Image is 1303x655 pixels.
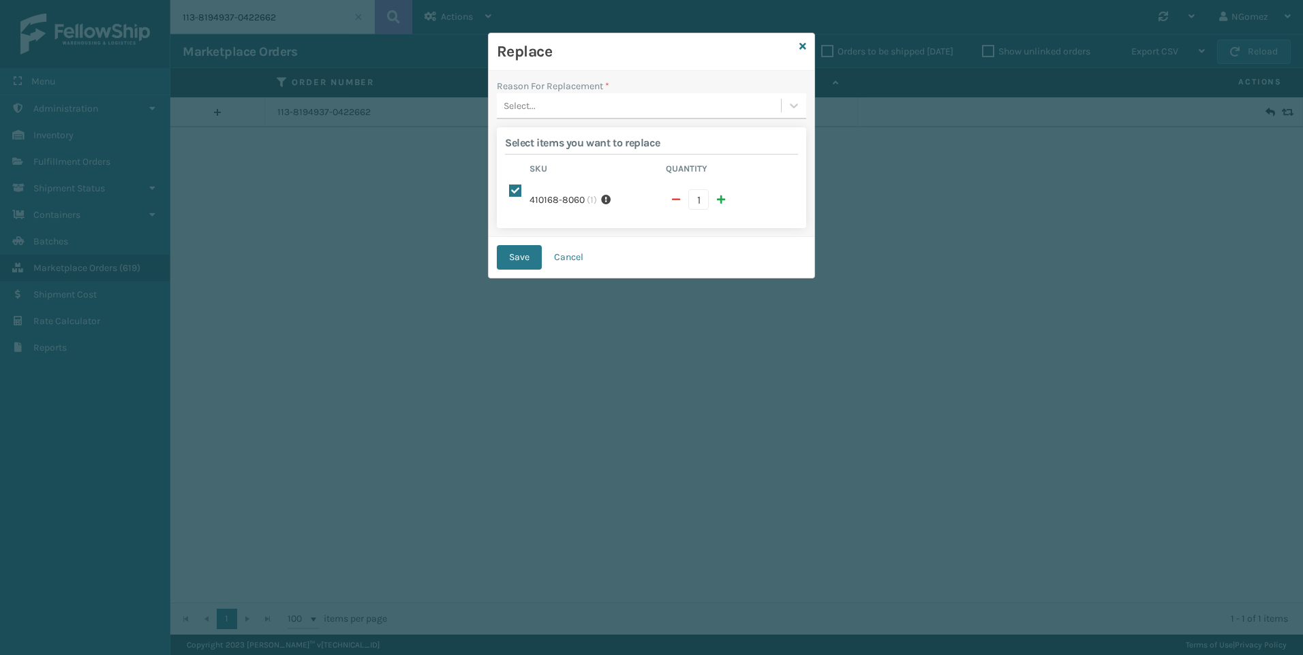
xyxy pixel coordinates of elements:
h3: Replace [497,42,794,62]
th: Sku [525,163,662,179]
label: Reason For Replacement [497,79,609,93]
span: ( 1 ) [587,193,597,207]
button: Save [497,245,542,270]
button: Cancel [542,245,596,270]
th: Quantity [662,163,798,179]
div: Select... [504,99,536,113]
label: 410168-8060 [530,193,585,207]
h2: Select items you want to replace [505,135,798,150]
